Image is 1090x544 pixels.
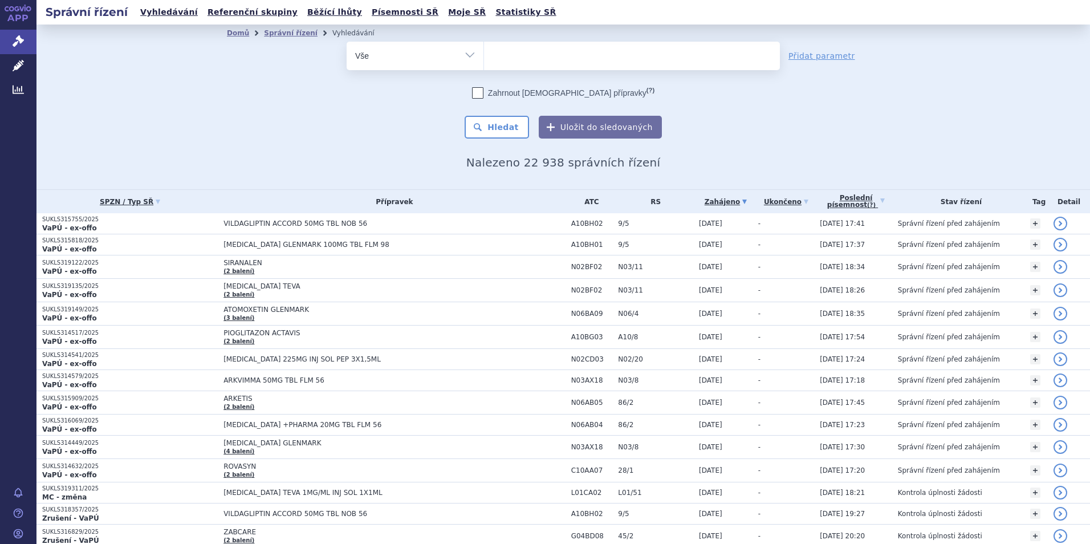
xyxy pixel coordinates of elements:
span: Správní řízení před zahájením [898,443,1000,451]
span: N03/11 [618,286,693,294]
span: [DATE] 17:23 [820,421,865,429]
button: Uložit do sledovaných [539,116,662,139]
span: N06AB05 [571,399,613,407]
span: [DATE] [699,489,722,497]
p: SUKLS315818/2025 [42,237,218,245]
p: SUKLS318357/2025 [42,506,218,514]
p: SUKLS316069/2025 [42,417,218,425]
span: 86/2 [618,399,693,407]
span: [MEDICAL_DATA] TEVA 1MG/ML INJ SOL 1X1ML [223,489,509,497]
span: [MEDICAL_DATA] TEVA [223,282,509,290]
th: Stav řízení [892,190,1024,213]
strong: VaPÚ - ex-offo [42,471,97,479]
span: 9/5 [618,220,693,228]
p: SUKLS314579/2025 [42,372,218,380]
a: Ukončeno [758,194,814,210]
a: Moje SŘ [445,5,489,20]
span: ROVASYN [223,462,509,470]
span: N03AX18 [571,376,613,384]
span: [DATE] [699,310,722,318]
span: [DATE] 18:35 [820,310,865,318]
span: ARKETIS [223,395,509,403]
li: Vyhledávání [332,25,389,42]
a: + [1030,375,1040,385]
a: detail [1054,307,1067,320]
span: Správní řízení před zahájením [898,333,1000,341]
strong: Zrušení - VaPÚ [42,514,99,522]
a: Běžící lhůty [304,5,365,20]
span: [DATE] 20:20 [820,532,865,540]
span: Nalezeno 22 938 správních řízení [466,156,660,169]
a: (2 balení) [223,537,254,543]
a: detail [1054,330,1067,344]
a: Zahájeno [699,194,753,210]
strong: VaPÚ - ex-offo [42,403,97,411]
span: SIRANALEN [223,259,509,267]
p: SUKLS315755/2025 [42,216,218,224]
span: - [758,399,760,407]
span: [DATE] [699,220,722,228]
span: - [758,333,760,341]
span: [DATE] [699,510,722,518]
span: N03AX18 [571,443,613,451]
strong: VaPÚ - ex-offo [42,267,97,275]
span: L01/51 [618,489,693,497]
span: [MEDICAL_DATA] GLENMARK [223,439,509,447]
a: Správní řízení [264,29,318,37]
span: N02BF02 [571,263,613,271]
span: Správní řízení před zahájením [898,220,1000,228]
a: (2 balení) [223,268,254,274]
span: [DATE] [699,241,722,249]
a: + [1030,397,1040,408]
span: G04BD08 [571,532,613,540]
span: [MEDICAL_DATA] 225MG INJ SOL PEP 3X1,5ML [223,355,509,363]
span: - [758,310,760,318]
span: Správní řízení před zahájením [898,399,1000,407]
a: detail [1054,418,1067,432]
span: 28/1 [618,466,693,474]
span: VILDAGLIPTIN ACCORD 50MG TBL NOB 56 [223,510,509,518]
strong: VaPÚ - ex-offo [42,291,97,299]
span: Kontrola úplnosti žádosti [898,532,982,540]
span: ZABCARE [223,528,509,536]
span: ARKVIMMA 50MG TBL FLM 56 [223,376,509,384]
span: N03/8 [618,376,693,384]
span: - [758,510,760,518]
span: [DATE] [699,376,722,384]
span: 86/2 [618,421,693,429]
span: N03/8 [618,443,693,451]
a: detail [1054,260,1067,274]
a: detail [1054,529,1067,543]
span: 9/5 [618,510,693,518]
a: + [1030,332,1040,342]
p: SUKLS314449/2025 [42,439,218,447]
strong: VaPÚ - ex-offo [42,224,97,232]
a: (2 balení) [223,472,254,478]
a: (4 balení) [223,448,254,454]
strong: VaPÚ - ex-offo [42,425,97,433]
span: - [758,421,760,429]
span: VILDAGLIPTIN ACCORD 50MG TBL NOB 56 [223,220,509,228]
span: Správní řízení před zahájením [898,355,1000,363]
a: + [1030,488,1040,498]
span: Správní řízení před zahájením [898,263,1000,271]
span: N03/11 [618,263,693,271]
span: A10BH01 [571,241,613,249]
a: + [1030,354,1040,364]
a: detail [1054,464,1067,477]
span: N06/4 [618,310,693,318]
span: [DATE] 19:27 [820,510,865,518]
a: + [1030,285,1040,295]
a: + [1030,509,1040,519]
span: - [758,376,760,384]
a: + [1030,465,1040,476]
a: detail [1054,352,1067,366]
span: - [758,263,760,271]
strong: VaPÚ - ex-offo [42,448,97,456]
abbr: (?) [646,87,654,94]
span: - [758,220,760,228]
span: [DATE] 18:21 [820,489,865,497]
span: C10AA07 [571,466,613,474]
p: SUKLS319135/2025 [42,282,218,290]
strong: VaPÚ - ex-offo [42,338,97,346]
